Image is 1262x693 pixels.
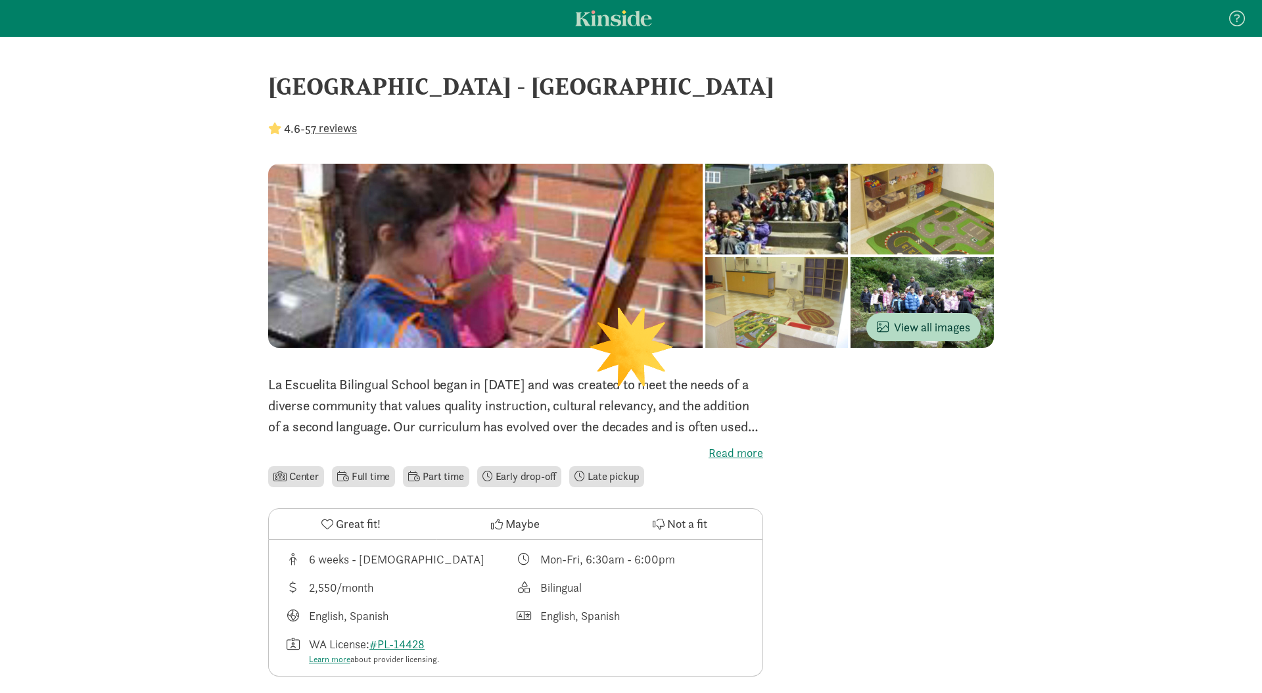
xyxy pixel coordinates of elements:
[305,119,357,137] button: 57 reviews
[516,607,747,625] div: Languages spoken
[285,579,516,596] div: Average tuition for this program
[268,445,763,461] label: Read more
[309,550,484,568] div: 6 weeks - [DEMOGRAPHIC_DATA]
[284,121,300,136] strong: 4.6
[516,579,747,596] div: This provider's education philosophy
[268,120,357,137] div: -
[268,68,994,104] div: [GEOGRAPHIC_DATA] - [GEOGRAPHIC_DATA]
[575,10,652,26] a: Kinside
[505,515,540,533] span: Maybe
[309,654,350,665] a: Learn more
[285,607,516,625] div: Languages taught
[369,636,425,652] a: #PL-14428
[268,466,324,487] li: Center
[309,635,439,666] div: WA License:
[866,313,981,341] button: View all images
[309,653,439,666] div: about provider licensing.
[268,374,763,437] p: La Escuelita Bilingual School began in [DATE] and was created to meet the needs of a diverse comm...
[477,466,562,487] li: Early drop-off
[569,466,644,487] li: Late pickup
[540,550,675,568] div: Mon-Fri, 6:30am - 6:00pm
[336,515,381,533] span: Great fit!
[877,318,970,336] span: View all images
[269,509,433,539] button: Great fit!
[540,607,620,625] div: English, Spanish
[403,466,469,487] li: Part time
[285,635,516,666] div: License number
[516,550,747,568] div: Class schedule
[309,607,388,625] div: English, Spanish
[540,579,582,596] div: Bilingual
[667,515,707,533] span: Not a fit
[598,509,762,539] button: Not a fit
[433,509,597,539] button: Maybe
[332,466,395,487] li: Full time
[309,579,373,596] div: 2,550/month
[285,550,516,568] div: Age range for children that this provider cares for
